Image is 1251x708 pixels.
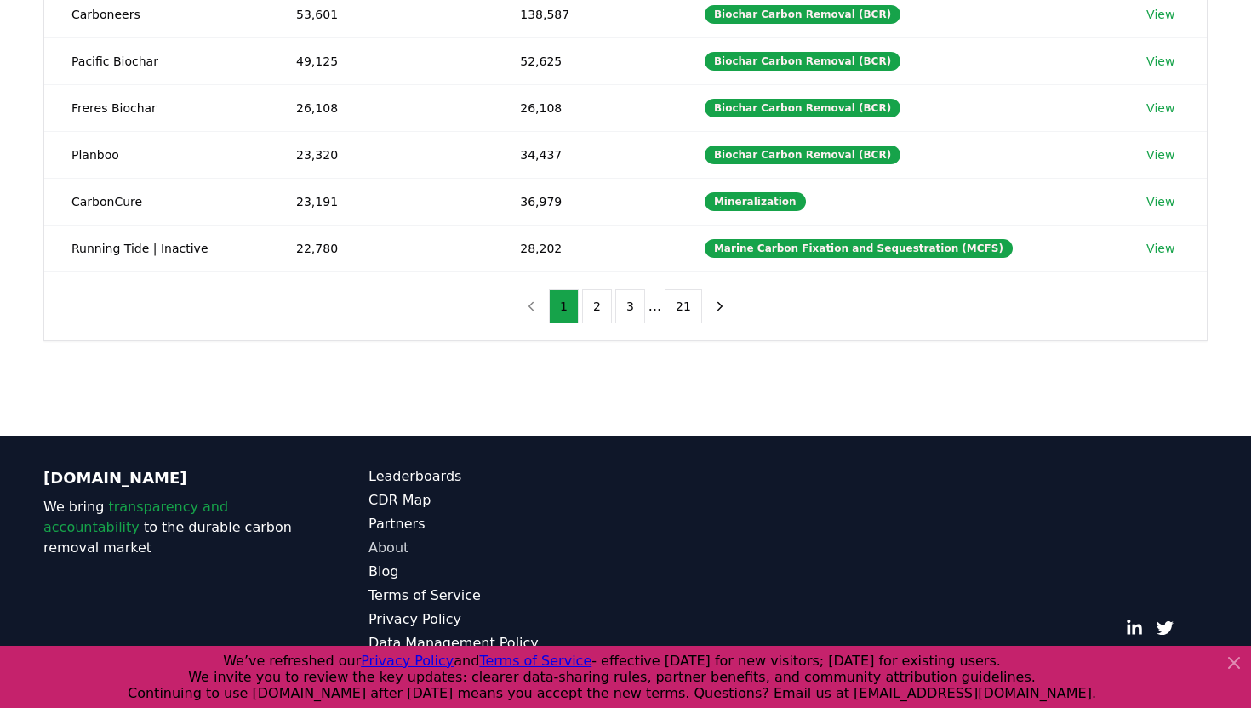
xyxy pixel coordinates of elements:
[368,609,625,630] a: Privacy Policy
[705,239,1013,258] div: Marine Carbon Fixation and Sequestration (MCFS)
[665,289,702,323] button: 21
[705,192,806,211] div: Mineralization
[1146,193,1174,210] a: View
[493,178,677,225] td: 36,979
[705,146,900,164] div: Biochar Carbon Removal (BCR)
[43,497,300,558] p: We bring to the durable carbon removal market
[705,99,900,117] div: Biochar Carbon Removal (BCR)
[615,289,645,323] button: 3
[1146,240,1174,257] a: View
[582,289,612,323] button: 2
[368,490,625,511] a: CDR Map
[1146,100,1174,117] a: View
[705,52,900,71] div: Biochar Carbon Removal (BCR)
[1157,619,1174,637] a: Twitter
[705,5,900,24] div: Biochar Carbon Removal (BCR)
[493,37,677,84] td: 52,625
[1146,146,1174,163] a: View
[1146,53,1174,70] a: View
[705,289,734,323] button: next page
[368,633,625,654] a: Data Management Policy
[493,225,677,271] td: 28,202
[269,178,493,225] td: 23,191
[269,131,493,178] td: 23,320
[368,562,625,582] a: Blog
[43,466,300,490] p: [DOMAIN_NAME]
[493,84,677,131] td: 26,108
[549,289,579,323] button: 1
[1146,6,1174,23] a: View
[44,178,269,225] td: CarbonCure
[648,296,661,317] li: ...
[493,131,677,178] td: 34,437
[368,585,625,606] a: Terms of Service
[368,514,625,534] a: Partners
[368,538,625,558] a: About
[368,466,625,487] a: Leaderboards
[1126,619,1143,637] a: LinkedIn
[44,37,269,84] td: Pacific Biochar
[269,37,493,84] td: 49,125
[44,225,269,271] td: Running Tide | Inactive
[43,499,228,535] span: transparency and accountability
[269,225,493,271] td: 22,780
[44,84,269,131] td: Freres Biochar
[44,131,269,178] td: Planboo
[269,84,493,131] td: 26,108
